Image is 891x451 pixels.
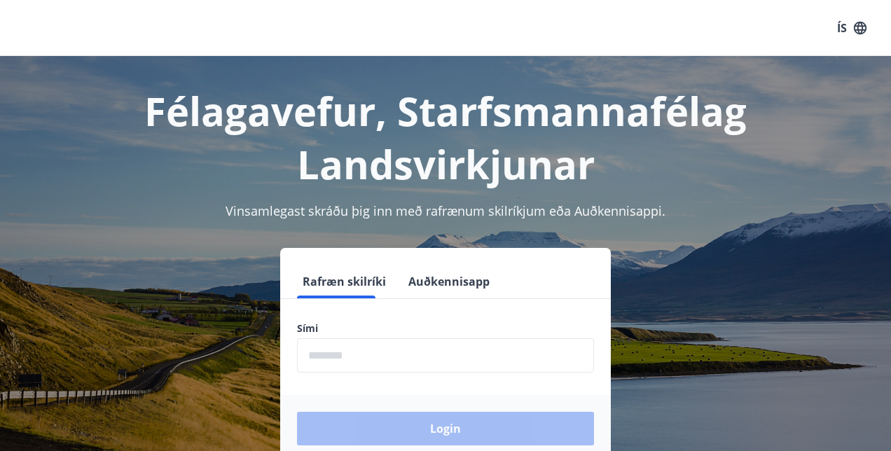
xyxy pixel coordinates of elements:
label: Sími [297,321,594,335]
span: Vinsamlegast skráðu þig inn með rafrænum skilríkjum eða Auðkennisappi. [226,202,665,219]
button: Rafræn skilríki [297,265,392,298]
button: Auðkennisapp [403,265,495,298]
h1: Félagavefur, Starfsmannafélag Landsvirkjunar [17,84,874,190]
button: ÍS [829,15,874,41]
